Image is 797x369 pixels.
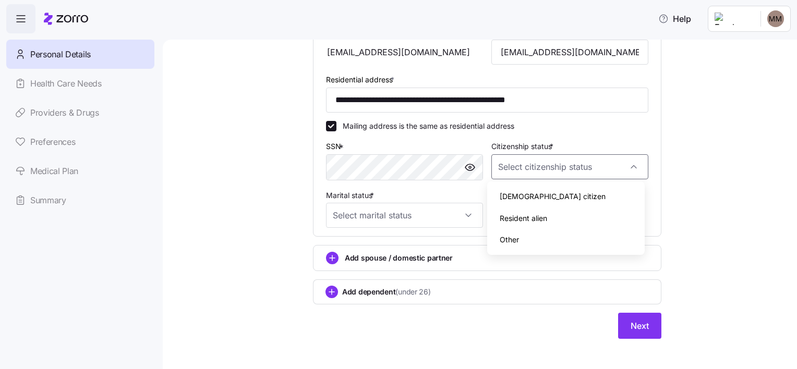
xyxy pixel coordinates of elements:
[326,141,346,152] label: SSN
[650,8,699,29] button: Help
[326,190,376,201] label: Marital status
[658,13,691,25] span: Help
[715,13,752,25] img: Employer logo
[767,10,784,27] img: 0d61bdebdc7d85a0c5a0bdf60f365444
[6,127,154,156] a: Preferences
[618,313,661,339] button: Next
[326,74,396,85] label: Residential address
[6,186,154,215] a: Summary
[491,40,648,65] input: Email
[500,213,547,224] span: Resident alien
[491,154,648,179] input: Select citizenship status
[326,252,339,264] svg: add icon
[30,48,91,61] span: Personal Details
[6,156,154,186] a: Medical Plan
[500,234,519,245] span: Other
[631,319,649,332] span: Next
[395,287,430,297] span: (under 26)
[6,40,154,69] a: Personal Details
[326,203,483,228] input: Select marital status
[491,141,556,152] label: Citizenship status
[500,191,606,202] span: [DEMOGRAPHIC_DATA] citizen
[325,286,338,298] svg: add icon
[342,287,431,297] span: Add dependent
[336,121,514,131] label: Mailing address is the same as residential address
[6,69,154,98] a: Health Care Needs
[6,98,154,127] a: Providers & Drugs
[345,253,453,263] span: Add spouse / domestic partner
